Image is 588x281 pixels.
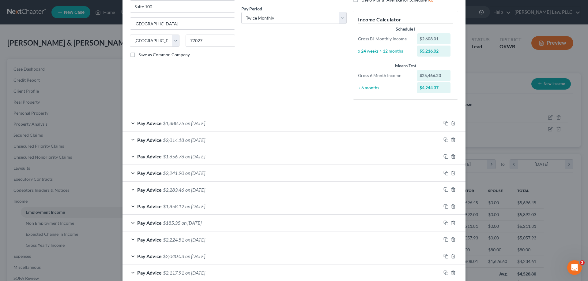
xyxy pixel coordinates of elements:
[185,187,205,193] span: on [DATE]
[417,33,451,44] div: $2,608.01
[163,203,184,209] span: $1,858.12
[163,237,184,242] span: $2,224.51
[137,187,162,193] span: Pay Advice
[137,270,162,275] span: Pay Advice
[185,120,205,126] span: on [DATE]
[137,153,162,159] span: Pay Advice
[163,220,180,226] span: $185.35
[358,16,453,24] h5: Income Calculator
[163,253,184,259] span: $2,040.03
[137,237,162,242] span: Pay Advice
[241,6,262,11] span: Pay Period
[137,170,162,176] span: Pay Advice
[355,72,414,79] div: Gross 6 Month Income
[137,137,162,143] span: Pay Advice
[185,137,205,143] span: on [DATE]
[130,18,235,29] input: Enter city...
[417,82,451,93] div: $4,244.37
[130,1,235,12] input: Unit, Suite, etc...
[137,203,162,209] span: Pay Advice
[185,253,205,259] span: on [DATE]
[185,270,205,275] span: on [DATE]
[137,253,162,259] span: Pay Advice
[358,26,453,32] div: Schedule I
[138,52,190,57] span: Save as Common Company
[185,153,205,159] span: on [DATE]
[163,120,184,126] span: $1,888.75
[186,35,235,47] input: Enter zip...
[417,70,451,81] div: $25,466.23
[355,36,414,42] div: Gross Bi-Monthly Income
[182,220,202,226] span: on [DATE]
[355,85,414,91] div: ÷ 6 months
[580,260,585,265] span: 2
[137,120,162,126] span: Pay Advice
[355,48,414,54] div: x 24 weeks ÷ 12 months
[185,170,205,176] span: on [DATE]
[137,220,162,226] span: Pay Advice
[358,63,453,69] div: Means Test
[567,260,582,275] iframe: Intercom live chat
[163,270,184,275] span: $2,117.91
[163,137,184,143] span: $2,014.18
[185,237,205,242] span: on [DATE]
[163,170,184,176] span: $2,241.90
[185,203,205,209] span: on [DATE]
[163,153,184,159] span: $1,656.76
[417,46,451,57] div: $5,216.02
[163,187,184,193] span: $2,283.46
